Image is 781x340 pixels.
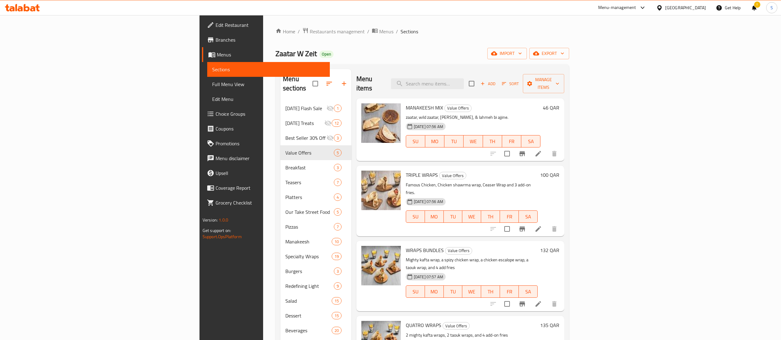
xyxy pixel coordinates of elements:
div: items [334,179,342,186]
button: MO [425,135,444,147]
span: Specialty Wraps [285,253,331,260]
div: items [334,282,342,290]
div: [DATE] Treats12 [280,116,351,131]
a: Upsell [202,166,330,180]
div: Breakfast3 [280,160,351,175]
span: Redefining Light [285,282,334,290]
button: FR [502,135,521,147]
div: Teasers [285,179,334,186]
a: Support.OpsPlatform [203,233,242,241]
div: items [332,238,342,245]
span: export [534,50,564,57]
span: SU [409,287,422,296]
button: TH [481,285,500,298]
a: Edit menu item [535,225,542,233]
span: import [492,50,522,57]
span: 3 [334,135,341,141]
button: SA [519,210,538,223]
button: TH [483,135,502,147]
span: 10 [332,239,341,245]
div: Beverages20 [280,323,351,338]
div: Redefining Light9 [280,279,351,293]
span: Select section [465,77,478,90]
span: Restaurants management [310,28,365,35]
span: S [771,4,773,11]
span: WRAPS BUNDLES [406,246,444,255]
span: 9 [334,283,341,289]
span: Platters [285,193,334,201]
span: Version: [203,216,218,224]
button: import [487,48,527,59]
li: / [396,28,398,35]
span: Get support on: [203,226,231,234]
a: Branches [202,32,330,47]
div: Best Seller 30% Off3 [280,131,351,145]
span: Value Offers [445,247,472,254]
svg: Inactive section [324,119,332,127]
a: Full Menu View [207,77,330,92]
img: MANAKEESH MIX [361,103,401,143]
button: Branch-specific-item [515,296,530,311]
p: Famous Chicken, Chicken shawrma wrap, Ceaser Wrap and 3 add-on fries. [406,181,538,197]
div: Burgers3 [280,264,351,279]
span: Upsell [216,169,325,177]
span: 15 [332,298,341,304]
div: [GEOGRAPHIC_DATA] [665,4,706,11]
button: MO [425,285,444,298]
span: Our Take Street Food [285,208,334,216]
span: FR [502,287,516,296]
a: Sections [207,62,330,77]
a: Promotions [202,136,330,151]
span: Manakeesh [285,238,331,245]
button: MO [425,210,444,223]
div: Manakeesh10 [280,234,351,249]
span: Sort items [498,79,523,89]
div: Salad [285,297,331,305]
button: SA [521,135,540,147]
span: WE [466,137,480,146]
p: zaatar, wild zaatar, [PERSON_NAME], & lahmeh bi ajjine. [406,114,540,121]
span: 5 [334,209,341,215]
button: SU [406,210,425,223]
a: Coverage Report [202,180,330,195]
a: Menu disclaimer [202,151,330,166]
a: Coupons [202,121,330,136]
div: Ramadan Flash Sale [285,105,326,112]
span: 15 [332,313,341,319]
div: Beverages [285,327,331,334]
span: Value Offers [443,322,469,330]
a: Grocery Checklist [202,195,330,210]
div: items [334,149,342,156]
button: TU [444,135,464,147]
span: 12 [332,120,341,126]
span: TU [447,137,461,146]
button: Branch-specific-item [515,222,530,236]
span: [DATE] Treats [285,119,324,127]
span: [DATE] Flash Sale [285,105,326,112]
a: Restaurants management [302,27,365,35]
div: Value Offers [445,247,472,255]
span: Menu disclaimer [216,155,325,162]
div: items [334,164,342,171]
span: FR [502,212,516,221]
button: WE [462,285,481,298]
span: WE [465,212,479,221]
div: items [334,134,342,142]
span: Select to update [501,222,514,235]
span: [DATE] 07:56 AM [411,124,446,130]
span: Value Offers [445,105,471,112]
div: Salad15 [280,293,351,308]
button: Add section [337,76,351,91]
span: Value Offers [285,149,334,156]
button: Add [478,79,498,89]
div: items [332,297,342,305]
span: 4 [334,194,341,200]
span: FR [505,137,519,146]
div: Value Offers [439,172,466,179]
span: Breakfast [285,164,334,171]
div: items [332,312,342,319]
button: WE [464,135,483,147]
button: delete [547,222,562,236]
